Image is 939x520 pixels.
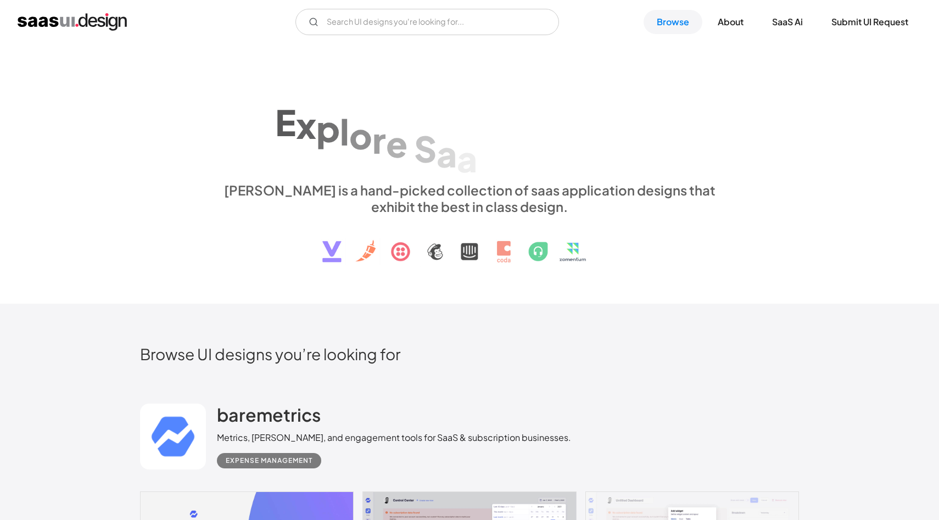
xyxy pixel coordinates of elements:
img: text, icon, saas logo [303,215,636,272]
div: E [275,100,296,143]
div: r [372,118,386,160]
div: [PERSON_NAME] is a hand-picked collection of saas application designs that exhibit the best in cl... [217,182,722,215]
h1: Explore SaaS UI design patterns & interactions. [217,87,722,171]
div: o [349,114,372,156]
div: S [414,127,437,169]
div: Expense Management [226,454,312,467]
a: SaaS Ai [759,10,816,34]
div: a [457,137,477,179]
div: e [386,122,407,165]
div: Metrics, [PERSON_NAME], and engagement tools for SaaS & subscription businesses. [217,431,571,444]
a: Submit UI Request [818,10,921,34]
div: p [316,107,340,149]
a: Browse [644,10,702,34]
form: Email Form [295,9,559,35]
input: Search UI designs you're looking for... [295,9,559,35]
a: About [705,10,757,34]
div: x [296,104,316,146]
div: a [437,132,457,174]
h2: baremetrics [217,404,321,426]
a: home [18,13,127,31]
h2: Browse UI designs you’re looking for [140,344,799,364]
a: baremetrics [217,404,321,431]
div: l [340,110,349,153]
